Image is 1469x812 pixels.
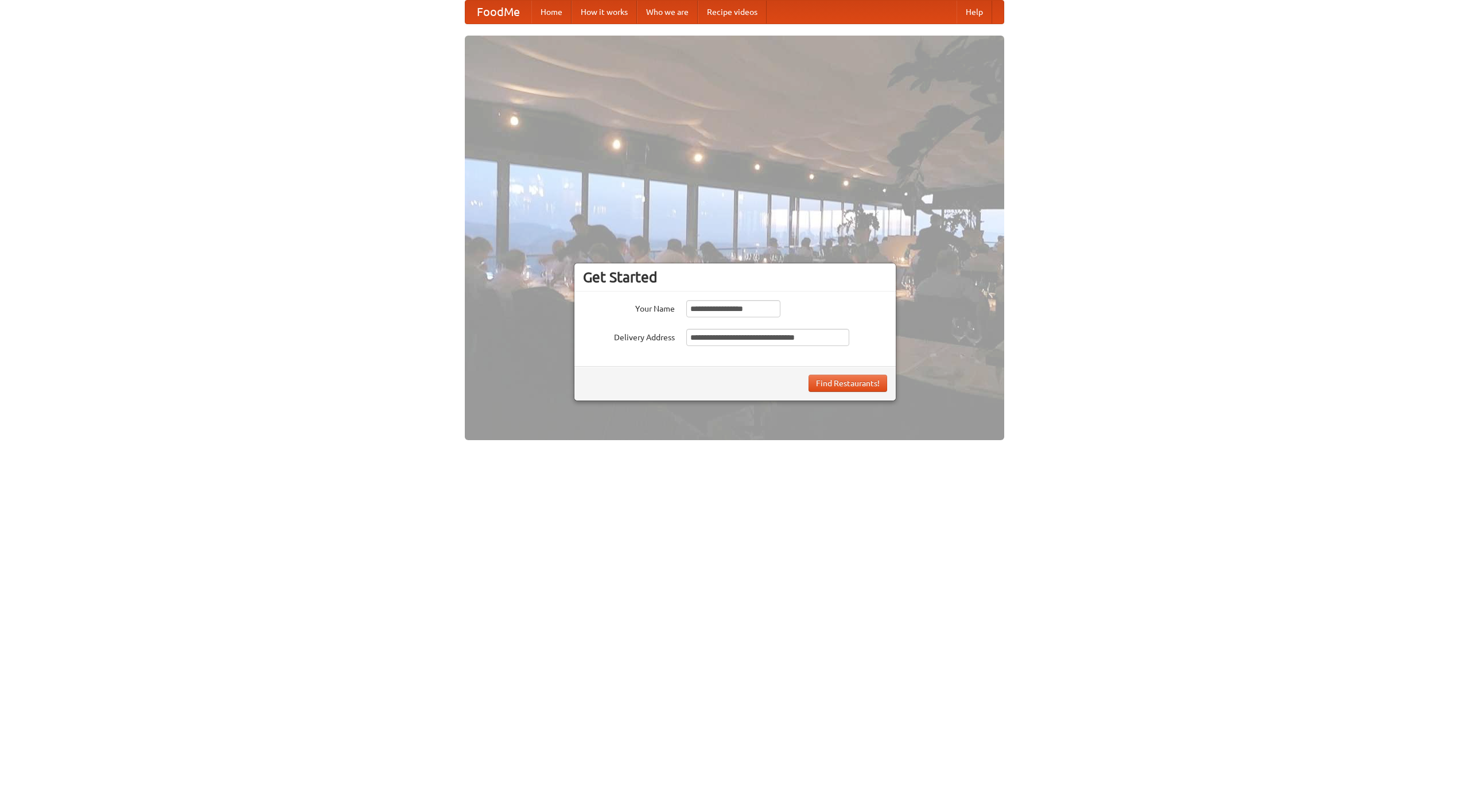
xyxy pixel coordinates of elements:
button: Find Restaurants! [809,375,887,392]
a: Who we are [637,1,698,24]
label: Your Name [583,300,675,314]
a: How it works [572,1,637,24]
label: Delivery Address [583,329,675,343]
a: FoodMe [465,1,531,24]
h3: Get Started [583,269,887,286]
a: Help [957,1,992,24]
a: Home [531,1,572,24]
a: Recipe videos [698,1,767,24]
